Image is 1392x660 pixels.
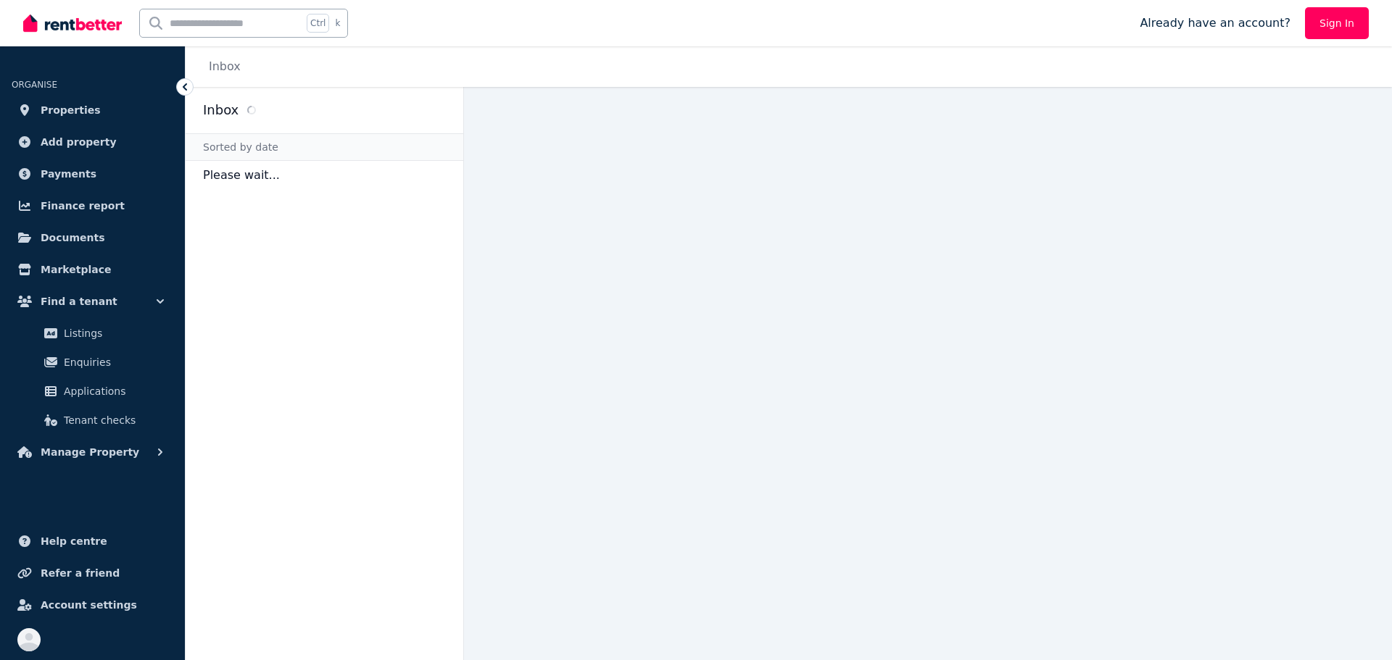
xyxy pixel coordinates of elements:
[12,559,173,588] a: Refer a friend
[17,377,167,406] a: Applications
[12,159,173,188] a: Payments
[12,255,173,284] a: Marketplace
[64,412,162,429] span: Tenant checks
[17,319,167,348] a: Listings
[41,532,107,550] span: Help centre
[41,165,96,183] span: Payments
[41,293,117,310] span: Find a tenant
[209,59,241,73] a: Inbox
[12,223,173,252] a: Documents
[186,161,463,190] p: Please wait...
[12,96,173,125] a: Properties
[41,564,120,582] span: Refer a friend
[64,325,162,342] span: Listings
[41,443,139,461] span: Manage Property
[12,128,173,156] a: Add property
[12,80,57,90] span: ORGANISE
[12,191,173,220] a: Finance report
[12,527,173,556] a: Help centre
[1305,7,1369,39] a: Sign In
[203,100,239,120] h2: Inbox
[12,438,173,467] button: Manage Property
[307,14,329,33] span: Ctrl
[41,229,105,246] span: Documents
[41,133,117,151] span: Add property
[41,101,101,119] span: Properties
[1140,14,1290,32] span: Already have an account?
[186,133,463,161] div: Sorted by date
[64,383,162,400] span: Applications
[23,12,122,34] img: RentBetter
[17,348,167,377] a: Enquiries
[64,354,162,371] span: Enquiries
[12,590,173,619] a: Account settings
[186,46,258,87] nav: Breadcrumb
[17,406,167,435] a: Tenant checks
[41,197,125,214] span: Finance report
[41,261,111,278] span: Marketplace
[335,17,340,29] span: k
[41,596,137,614] span: Account settings
[12,287,173,316] button: Find a tenant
